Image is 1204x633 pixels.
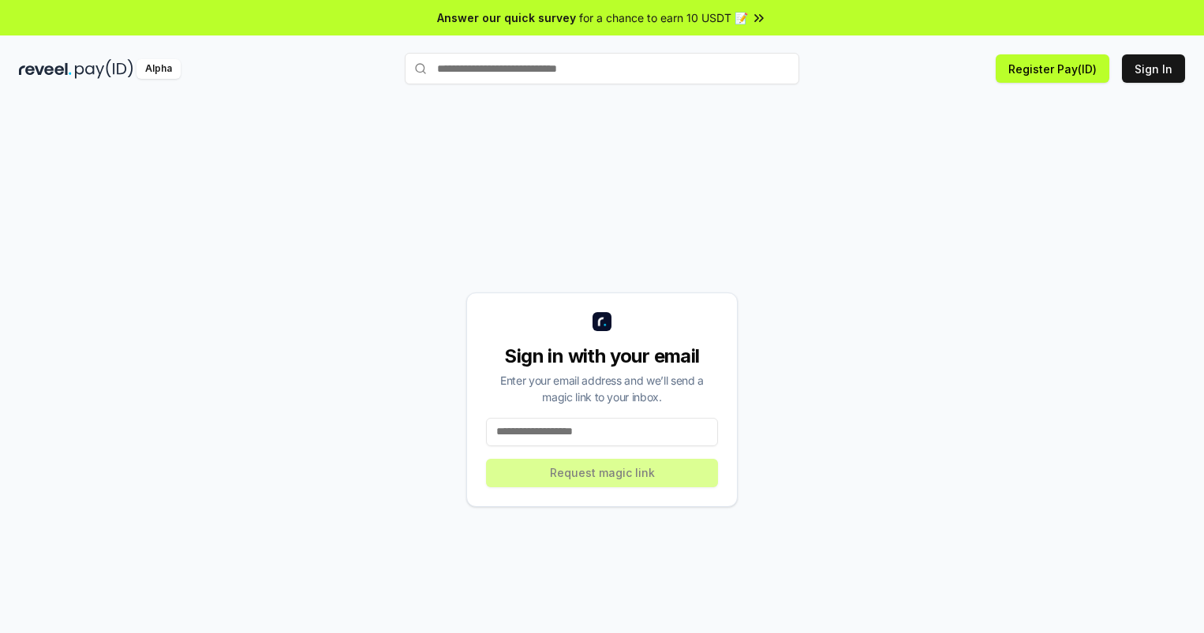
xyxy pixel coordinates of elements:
button: Register Pay(ID) [996,54,1109,83]
img: logo_small [593,312,611,331]
span: Answer our quick survey [437,9,576,26]
button: Sign In [1122,54,1185,83]
img: pay_id [75,59,133,79]
div: Enter your email address and we’ll send a magic link to your inbox. [486,372,718,405]
img: reveel_dark [19,59,72,79]
span: for a chance to earn 10 USDT 📝 [579,9,748,26]
div: Sign in with your email [486,344,718,369]
div: Alpha [136,59,181,79]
